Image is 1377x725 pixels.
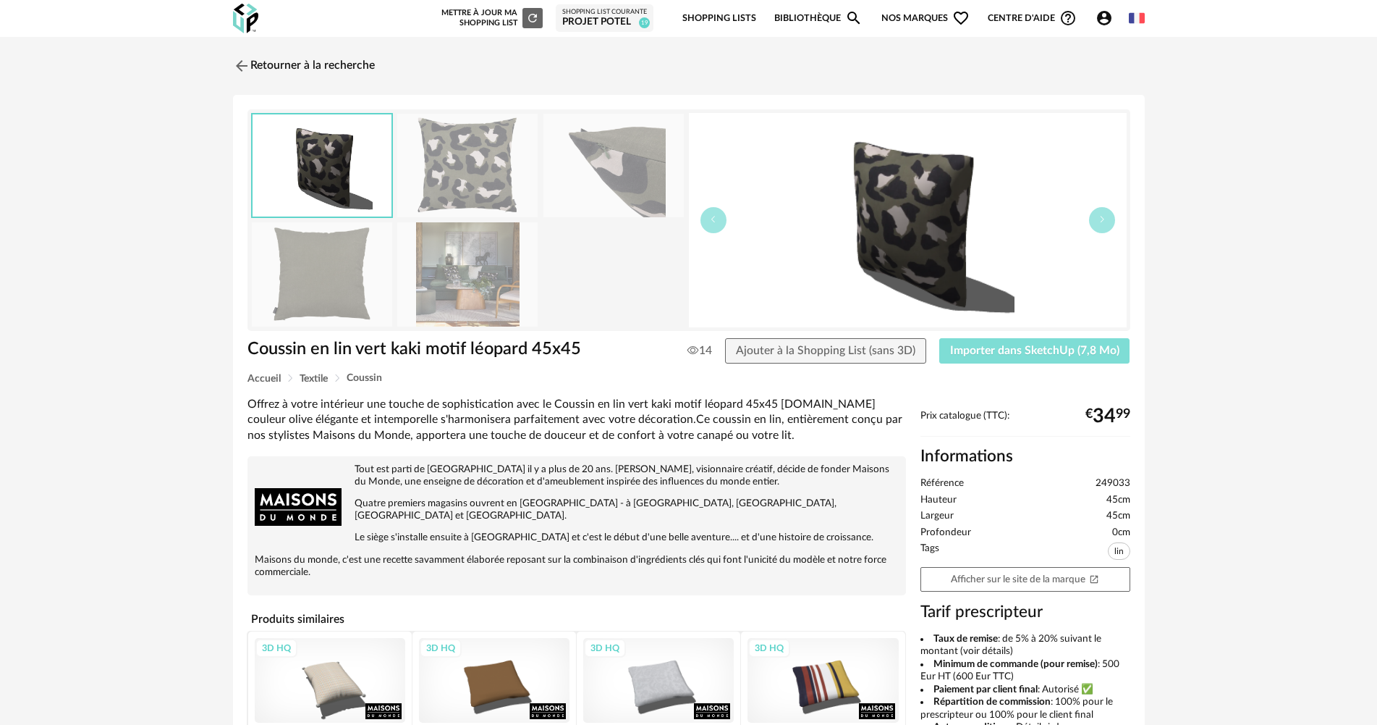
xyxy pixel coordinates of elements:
img: coussin-en-lin-vert-kaki-motif-leopard-45x45-1000-0-40-249033_2.jpg [397,114,538,217]
li: : Autorisé ✅ [920,684,1130,697]
b: Minimum de commande (pour remise) [933,659,1098,669]
img: fr [1129,10,1145,26]
img: svg+xml;base64,PHN2ZyB3aWR0aD0iMjQiIGhlaWdodD0iMjQiIHZpZXdCb3g9IjAgMCAyNCAyNCIgZmlsbD0ibm9uZSIgeG... [233,57,250,75]
h1: Coussin en lin vert kaki motif léopard 45x45 [247,338,607,361]
div: Projet Potel [562,16,647,29]
span: 19 [639,17,650,28]
img: coussin-en-lin-vert-kaki-motif-leopard-45x45-1000-0-40-249033_4.jpg [543,114,684,217]
span: Importer dans SketchUp (7,8 Mo) [950,345,1119,356]
p: Maisons du monde, c'est une recette savamment élaborée reposant sur la combinaison d'ingrédients ... [255,554,899,579]
span: 45cm [1106,510,1130,523]
a: BibliothèqueMagnify icon [774,1,863,35]
span: 249033 [1096,477,1130,490]
span: Hauteur [920,494,957,507]
span: Profondeur [920,527,971,540]
div: Shopping List courante [562,8,647,17]
img: OXP [233,4,258,33]
button: Importer dans SketchUp (7,8 Mo) [939,338,1130,364]
span: Help Circle Outline icon [1059,9,1077,27]
span: Textile [300,374,328,384]
a: Afficher sur le site de la marqueOpen In New icon [920,567,1130,592]
span: Référence [920,477,964,490]
span: Refresh icon [526,14,539,22]
li: : de 5% à 20% suivant le montant (voir détails) [920,633,1130,658]
h4: Produits similaires [247,608,906,630]
span: lin [1108,542,1130,560]
a: Shopping Lists [682,1,756,35]
p: Quatre premiers magasins ouvrent en [GEOGRAPHIC_DATA] - à [GEOGRAPHIC_DATA], [GEOGRAPHIC_DATA], [... [255,498,899,522]
div: 3D HQ [748,639,790,658]
div: 3D HQ [255,639,297,658]
span: Heart Outline icon [952,9,970,27]
b: Paiement par client final [933,684,1038,695]
span: 0cm [1112,527,1130,540]
button: Ajouter à la Shopping List (sans 3D) [725,338,926,364]
img: brand logo [255,464,342,550]
li: : 500 Eur HT (600 Eur TTC) [920,658,1130,684]
b: Répartition de commission [933,697,1051,707]
div: 3D HQ [584,639,626,658]
span: Ajouter à la Shopping List (sans 3D) [736,345,915,356]
img: coussin-en-lin-vert-kaki-motif-leopard-45x45-1000-0-40-249033_3.jpg [252,222,392,326]
p: Tout est parti de [GEOGRAPHIC_DATA] il y a plus de 20 ans. [PERSON_NAME], visionnaire créatif, dé... [255,464,899,488]
span: Centre d'aideHelp Circle Outline icon [988,9,1077,27]
div: Breadcrumb [247,373,1130,384]
span: Magnify icon [845,9,863,27]
span: Account Circle icon [1096,9,1119,27]
span: Nos marques [881,1,970,35]
div: € 99 [1085,411,1130,422]
span: Open In New icon [1089,574,1099,584]
h3: Tarif prescripteur [920,602,1130,623]
img: thumbnail.png [253,114,391,217]
img: thumbnail.png [689,113,1127,327]
span: 34 [1093,411,1116,422]
span: 14 [687,343,712,358]
img: coussin-en-lin-vert-kaki-motif-leopard-45x45-1000-0-40-249033_1.jpg [397,222,538,326]
div: Prix catalogue (TTC): [920,410,1130,437]
div: 3D HQ [420,639,462,658]
b: Taux de remise [933,634,998,644]
span: Largeur [920,510,954,523]
h2: Informations [920,446,1130,467]
a: Shopping List courante Projet Potel 19 [562,8,647,29]
div: Mettre à jour ma Shopping List [438,8,543,28]
a: Retourner à la recherche [233,50,375,82]
span: Account Circle icon [1096,9,1113,27]
span: Coussin [347,373,382,383]
span: 45cm [1106,494,1130,507]
div: Offrez à votre intérieur une touche de sophistication avec le Coussin en lin vert kaki motif léop... [247,397,906,443]
span: Accueil [247,374,281,384]
li: : 100% pour le prescripteur ou 100% pour le client final [920,696,1130,721]
span: Tags [920,542,939,563]
p: Le siège s'installe ensuite à [GEOGRAPHIC_DATA] et c'est le début d'une belle aventure.... et d'u... [255,532,899,544]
